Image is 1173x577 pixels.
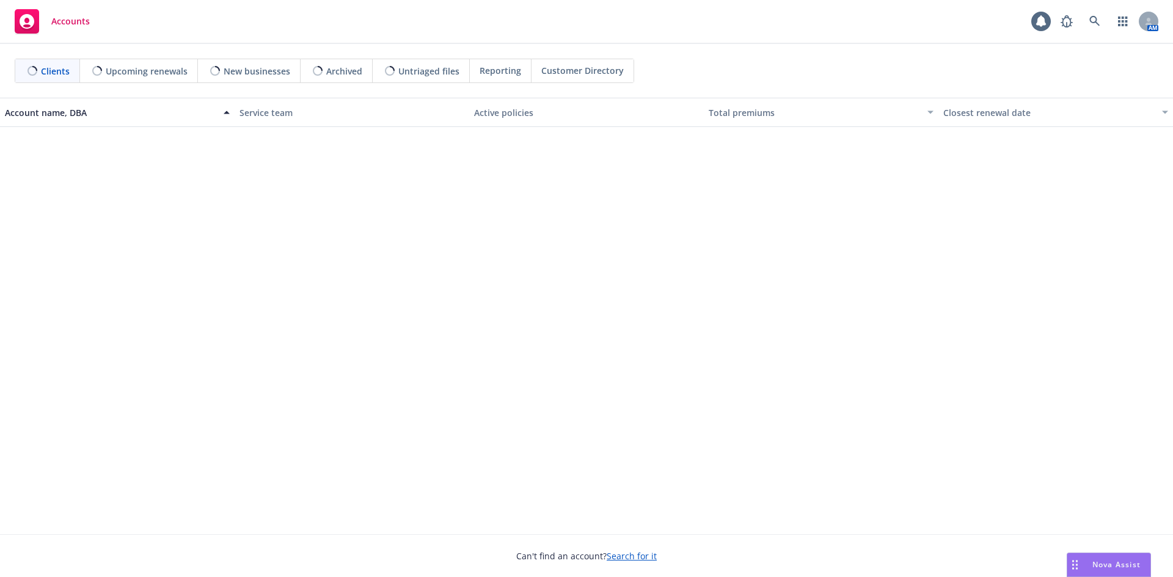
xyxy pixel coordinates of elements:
button: Active policies [469,98,704,127]
a: Search [1083,9,1107,34]
div: Closest renewal date [943,106,1155,119]
button: Nova Assist [1067,553,1151,577]
span: Can't find an account? [516,550,657,562]
span: Clients [41,65,70,78]
span: Nova Assist [1092,559,1141,570]
div: Active policies [474,106,699,119]
span: New businesses [224,65,290,78]
a: Search for it [607,550,657,562]
a: Report a Bug [1054,9,1079,34]
span: Archived [326,65,362,78]
a: Accounts [10,4,95,38]
div: Account name, DBA [5,106,216,119]
span: Accounts [51,16,90,26]
button: Closest renewal date [938,98,1173,127]
a: Switch app [1111,9,1135,34]
div: Total premiums [709,106,920,119]
div: Service team [239,106,464,119]
span: Reporting [480,64,521,77]
span: Customer Directory [541,64,624,77]
button: Total premiums [704,98,938,127]
div: Drag to move [1067,553,1083,576]
span: Upcoming renewals [106,65,188,78]
span: Untriaged files [398,65,459,78]
button: Service team [235,98,469,127]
